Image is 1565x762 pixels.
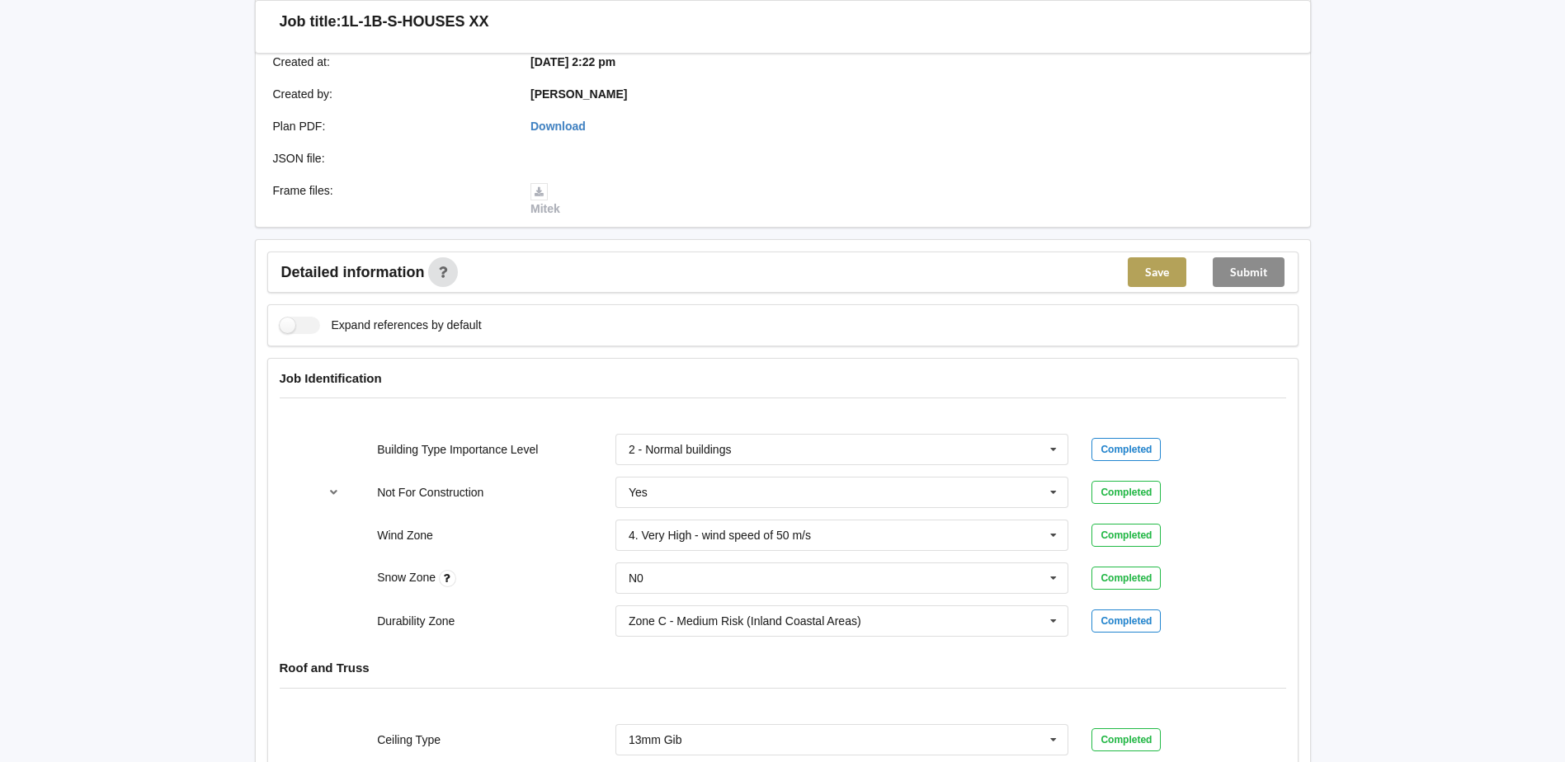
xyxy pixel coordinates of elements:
div: Zone C - Medium Risk (Inland Coastal Areas) [629,615,861,627]
b: [DATE] 2:22 pm [530,55,615,68]
h3: Job title: [280,12,342,31]
div: Completed [1091,567,1161,590]
div: N0 [629,572,643,584]
div: Created by : [262,86,520,102]
label: Ceiling Type [377,733,441,746]
button: Save [1128,257,1186,287]
button: reference-toggle [318,477,350,507]
div: Created at : [262,54,520,70]
label: Durability Zone [377,614,455,628]
h4: Roof and Truss [280,660,1286,675]
label: Not For Construction [377,486,483,499]
b: [PERSON_NAME] [530,87,627,101]
div: Completed [1091,481,1161,504]
div: Frame files : [262,182,520,217]
label: Wind Zone [377,529,433,542]
label: Building Type Importance Level [377,443,538,456]
div: Completed [1091,609,1161,633]
label: Expand references by default [280,317,482,334]
h4: Job Identification [280,370,1286,386]
div: 13mm Gib [629,734,682,746]
div: Completed [1091,438,1161,461]
a: Download [530,120,586,133]
div: Yes [629,487,648,498]
div: 4. Very High - wind speed of 50 m/s [629,529,811,541]
a: Mitek [530,184,560,215]
div: JSON file : [262,150,520,167]
label: Snow Zone [377,571,439,584]
div: Plan PDF : [262,118,520,134]
h3: 1L-1B-S-HOUSES XX [342,12,489,31]
div: Completed [1091,524,1161,547]
div: 2 - Normal buildings [629,444,732,455]
div: Completed [1091,728,1161,751]
span: Detailed information [281,265,425,280]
